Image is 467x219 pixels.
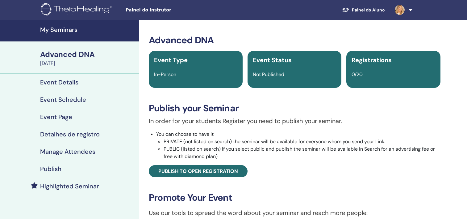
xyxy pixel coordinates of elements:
img: logo.png [41,3,115,17]
p: Use our tools to spread the word about your seminar and reach more people: [149,208,440,217]
li: PUBLIC (listed on search) If you select public and publish the seminar will be available in Searc... [164,145,440,160]
h4: Publish [40,165,61,173]
p: In order for your students Register you need to publish your seminar. [149,116,440,126]
font: You can choose to have it [156,131,214,137]
h4: Detalhes de registro [40,131,100,138]
div: Advanced DNA [40,49,135,60]
h4: Event Details [40,79,78,86]
span: 0/20 [352,71,363,78]
h3: Promote Your Event [149,192,440,203]
div: [DATE] [40,60,135,67]
h4: Manage Attendees [40,148,95,155]
span: Event Status [253,56,292,64]
a: Advanced DNA[DATE] [36,49,139,67]
h3: Advanced DNA [149,35,440,46]
h3: Publish your Seminar [149,103,440,114]
img: default.jpg [395,5,405,15]
a: Publish to open registration [149,165,248,177]
h4: Highlighted Seminar [40,182,99,190]
a: Painel do Aluno [337,4,390,16]
h4: Event Page [40,113,72,121]
span: Painel do instrutor [126,7,218,13]
h4: My Seminars [40,26,135,33]
span: Registrations [352,56,392,64]
font: Painel do Aluno [352,7,385,13]
h4: Event Schedule [40,96,86,103]
span: Event Type [154,56,188,64]
span: Not Published [253,71,284,78]
span: Publish to open registration [158,168,238,174]
img: graduation-cap-white.svg [342,7,349,12]
li: PRIVATE (not listed on search) the seminar will be available for everyone whom you send your Link. [164,138,440,145]
span: In-Person [154,71,176,78]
